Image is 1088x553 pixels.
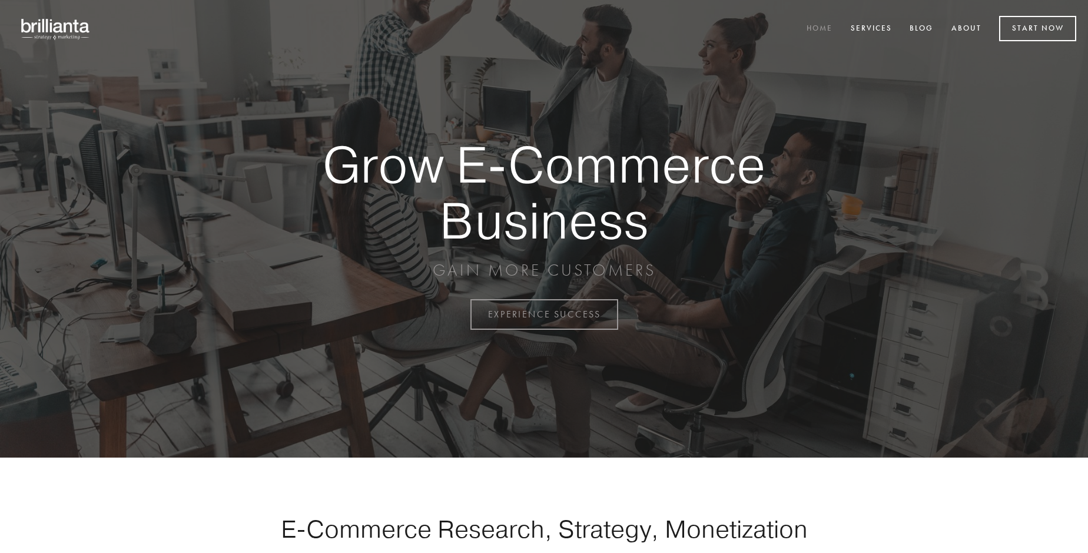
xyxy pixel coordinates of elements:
a: Services [843,19,900,39]
a: Home [799,19,840,39]
p: GAIN MORE CUSTOMERS [281,260,807,281]
a: EXPERIENCE SUCCESS [470,299,618,330]
img: brillianta - research, strategy, marketing [12,12,100,46]
a: Start Now [999,16,1076,41]
strong: Grow E-Commerce Business [281,137,807,248]
a: Blog [902,19,941,39]
a: About [944,19,989,39]
h1: E-Commerce Research, Strategy, Monetization [244,514,844,544]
